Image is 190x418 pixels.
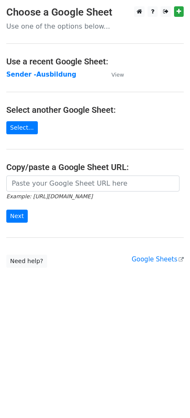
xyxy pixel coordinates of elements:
small: View [111,72,124,78]
a: View [103,71,124,78]
a: Need help? [6,255,47,268]
a: Sender -Ausbildung [6,71,76,78]
p: Use one of the options below... [6,22,184,31]
small: Example: [URL][DOMAIN_NAME] [6,193,92,200]
h4: Use a recent Google Sheet: [6,56,184,67]
h4: Select another Google Sheet: [6,105,184,115]
h4: Copy/paste a Google Sheet URL: [6,162,184,172]
input: Next [6,210,28,223]
a: Google Sheets [132,256,184,263]
a: Select... [6,121,38,134]
h3: Choose a Google Sheet [6,6,184,19]
input: Paste your Google Sheet URL here [6,176,179,192]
